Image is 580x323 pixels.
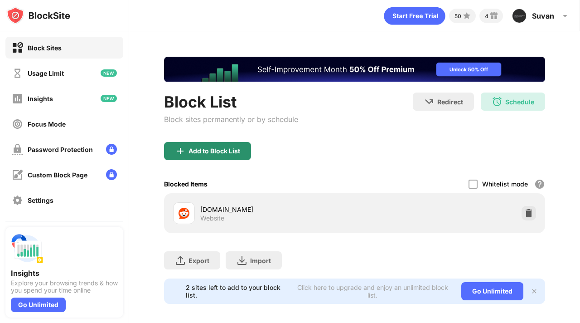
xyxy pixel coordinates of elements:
div: 2 sites left to add to your block list. [186,284,289,299]
div: 4 [485,13,488,20]
div: Explore your browsing trends & how you spend your time online [11,279,118,294]
img: settings-off.svg [12,195,23,206]
img: customize-block-page-off.svg [12,169,23,181]
div: Schedule [505,98,534,106]
img: x-button.svg [531,288,538,295]
img: new-icon.svg [101,95,117,102]
img: favicons [179,208,189,219]
div: 50 [454,13,461,20]
div: animation [384,7,445,25]
div: Custom Block Page [28,171,87,179]
div: Password Protection [28,146,93,153]
div: Go Unlimited [11,298,66,312]
img: push-insights.svg [11,232,43,265]
div: Insights [28,95,53,103]
div: Block Sites [28,44,62,52]
img: lock-menu.svg [106,169,117,180]
div: Settings [28,196,53,204]
div: Go Unlimited [461,282,523,300]
img: reward-small.svg [488,10,499,21]
img: points-small.svg [461,10,472,21]
img: logo-blocksite.svg [6,6,70,24]
div: Redirect [437,98,463,106]
img: focus-off.svg [12,118,23,130]
img: new-icon.svg [101,69,117,77]
div: Block List [164,93,298,111]
img: ACg8ocLpvSk1gMH72XsJdaixZeFzF3ckrboTQ5ffPSWWfnj0w3YKMZw=s96-c [512,9,527,23]
iframe: Banner [164,57,545,82]
div: Block sites permanently or by schedule [164,115,298,124]
img: password-protection-off.svg [12,144,23,155]
img: about-off.svg [12,220,23,231]
div: Whitelist mode [482,180,528,188]
div: Usage Limit [28,69,64,77]
div: Focus Mode [28,120,66,128]
div: Blocked Items [164,180,208,188]
div: Insights [11,269,118,278]
img: lock-menu.svg [106,144,117,155]
div: Click here to upgrade and enjoy an unlimited block list. [295,284,450,299]
img: block-on.svg [12,42,23,54]
div: Website [200,214,224,222]
img: time-usage-off.svg [12,68,23,79]
div: [DOMAIN_NAME] [200,205,355,214]
div: Export [188,257,209,264]
div: Add to Block List [188,147,240,155]
img: insights-off.svg [12,93,23,104]
div: Suvan [532,11,554,20]
div: Import [250,257,271,264]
